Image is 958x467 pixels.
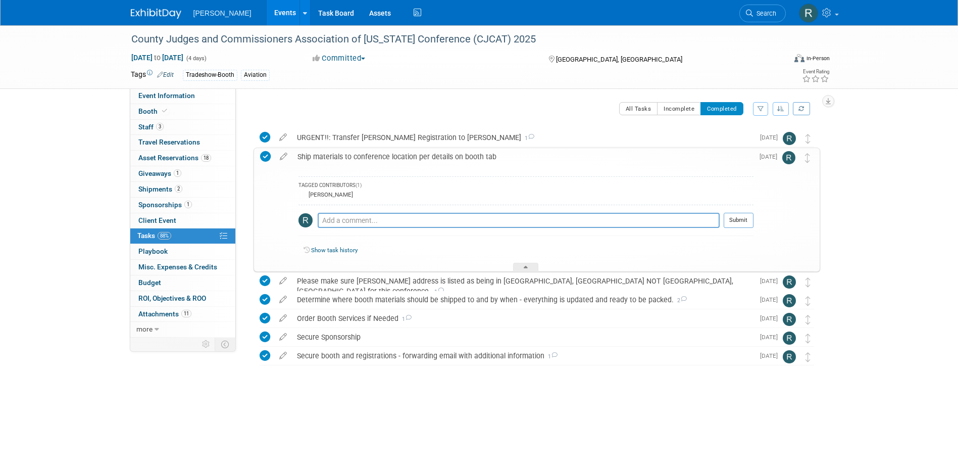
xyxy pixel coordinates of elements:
div: Secure Sponsorship [292,329,754,346]
a: Show task history [311,247,358,254]
span: Budget [138,278,161,287]
span: Travel Reservations [138,138,200,146]
span: (1) [356,182,362,188]
img: Rebecca Deis [799,4,818,23]
span: Tasks [137,231,171,240]
button: Submit [724,213,753,228]
a: Budget [130,275,235,291]
img: Rebecca Deis [783,132,796,145]
a: Misc. Expenses & Credits [130,260,235,275]
span: [DATE] [760,296,783,303]
span: [DATE] [760,134,783,141]
span: [PERSON_NAME] [193,9,251,17]
span: 1 [174,169,181,177]
span: 2 [175,185,182,193]
a: edit [274,133,292,142]
span: 18 [201,154,211,162]
img: Rebecca Deis [783,332,796,345]
span: [DATE] [DATE] [131,53,184,62]
i: Move task [805,352,811,362]
a: Travel Reservations [130,135,235,150]
span: [DATE] [760,352,783,359]
span: Search [753,10,776,17]
img: Rebecca Deis [783,350,796,363]
div: Order Booth Services if Needed [292,310,754,327]
span: Shipments [138,185,182,193]
i: Move task [805,315,811,324]
span: more [136,325,153,333]
a: Tasks88% [130,228,235,244]
span: [DATE] [760,277,783,285]
span: 1 [521,135,534,142]
button: Committed [309,53,369,64]
div: [PERSON_NAME] [306,191,353,198]
div: Determine where booth materials should be shipped to and by when - everything is updated and read... [292,291,754,308]
td: Tags [131,69,174,81]
div: County Judges and Commissioners Association of [US_STATE] Conference (CJCAT) 2025 [128,30,771,49]
a: Attachments11 [130,307,235,322]
a: Playbook [130,244,235,259]
a: Booth [130,104,235,119]
a: Staff3 [130,120,235,135]
button: Completed [700,102,743,115]
span: [DATE] [760,315,783,322]
span: 1 [184,201,192,208]
img: Rebecca Deis [783,275,796,289]
i: Move task [805,296,811,306]
a: more [130,322,235,337]
span: 88% [158,232,171,240]
span: 1 [431,289,444,295]
img: ExhibitDay [131,9,181,19]
img: Rebecca Deis [298,213,313,227]
a: Giveaways1 [130,166,235,181]
div: Tradeshow-Booth [183,70,237,80]
span: to [153,54,162,62]
div: Event Format [726,53,830,68]
span: 1 [544,353,558,360]
span: 1 [398,316,412,322]
a: Shipments2 [130,182,235,197]
span: [DATE] [760,153,782,160]
div: Secure booth and registrations - forwarding email with additional information [292,347,754,364]
div: Event Rating [802,69,829,74]
a: edit [274,314,292,323]
div: Ship materials to conference location per details on booth tab [292,148,753,165]
span: [DATE] [760,334,783,341]
span: Misc. Expenses & Credits [138,263,217,271]
a: edit [274,333,292,342]
span: 11 [181,310,191,317]
span: Booth [138,107,169,115]
a: edit [275,152,292,161]
a: edit [274,295,292,304]
img: Format-Inperson.png [794,54,804,62]
div: Aviation [241,70,270,80]
div: URGENT!!: Transfer [PERSON_NAME] Registration to [PERSON_NAME] [292,129,754,146]
i: Move task [805,134,811,144]
a: Refresh [793,102,810,115]
div: Please make sure [PERSON_NAME] address is listed as being in [GEOGRAPHIC_DATA], [GEOGRAPHIC_DATA]... [292,272,754,300]
button: Incomplete [657,102,701,115]
div: In-Person [806,55,830,62]
a: Edit [157,71,174,78]
a: Client Event [130,213,235,228]
span: ROI, Objectives & ROO [138,294,206,302]
div: TAGGED CONTRIBUTORS [298,182,753,191]
i: Move task [805,153,810,163]
i: Move task [805,334,811,343]
span: (4 days) [185,55,207,62]
i: Move task [805,277,811,287]
img: Rebecca Deis [783,294,796,307]
td: Personalize Event Tab Strip [197,338,215,351]
img: Rebecca Deis [782,151,795,164]
a: ROI, Objectives & ROO [130,291,235,306]
span: Attachments [138,310,191,318]
a: edit [274,351,292,360]
span: [GEOGRAPHIC_DATA], [GEOGRAPHIC_DATA] [556,56,682,63]
button: All Tasks [619,102,658,115]
a: Event Information [130,88,235,104]
span: Sponsorships [138,201,192,209]
i: Booth reservation complete [162,108,167,114]
td: Toggle Event Tabs [215,338,235,351]
img: Rebecca Deis [783,313,796,326]
a: Search [739,5,786,22]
